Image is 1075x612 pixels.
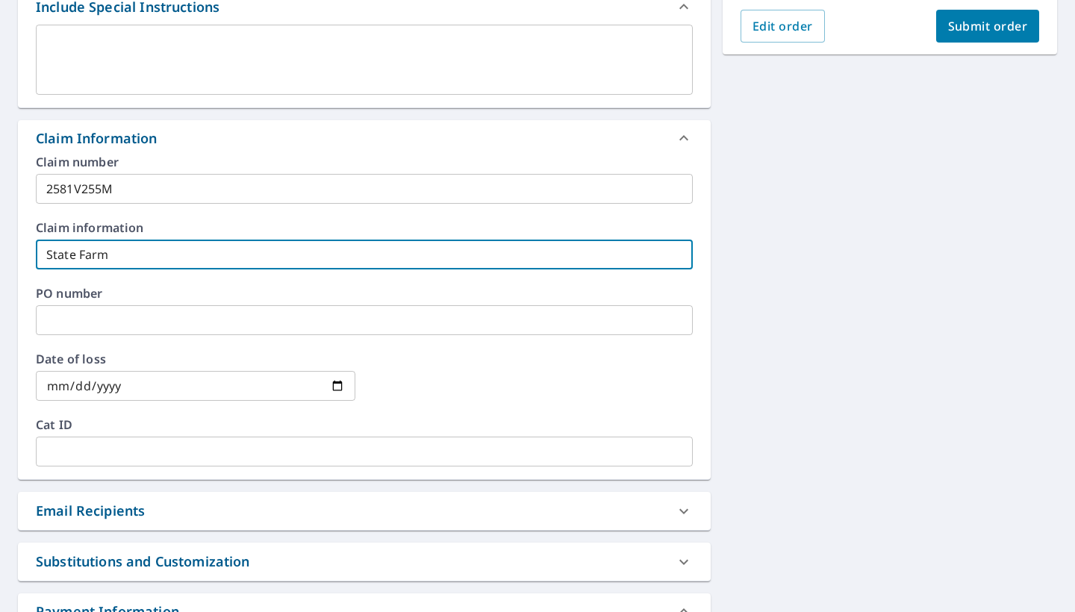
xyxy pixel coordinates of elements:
div: Substitutions and Customization [36,552,250,572]
span: Submit order [948,18,1028,34]
button: Edit order [741,10,825,43]
div: Email Recipients [18,492,711,530]
div: Claim Information [36,128,158,149]
span: Edit order [752,18,813,34]
label: Date of loss [36,353,355,365]
label: Cat ID [36,419,693,431]
div: Substitutions and Customization [18,543,711,581]
label: Claim number [36,156,693,168]
div: Claim Information [18,120,711,156]
div: Email Recipients [36,501,145,521]
label: Claim information [36,222,693,234]
label: PO number [36,287,693,299]
button: Submit order [936,10,1040,43]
